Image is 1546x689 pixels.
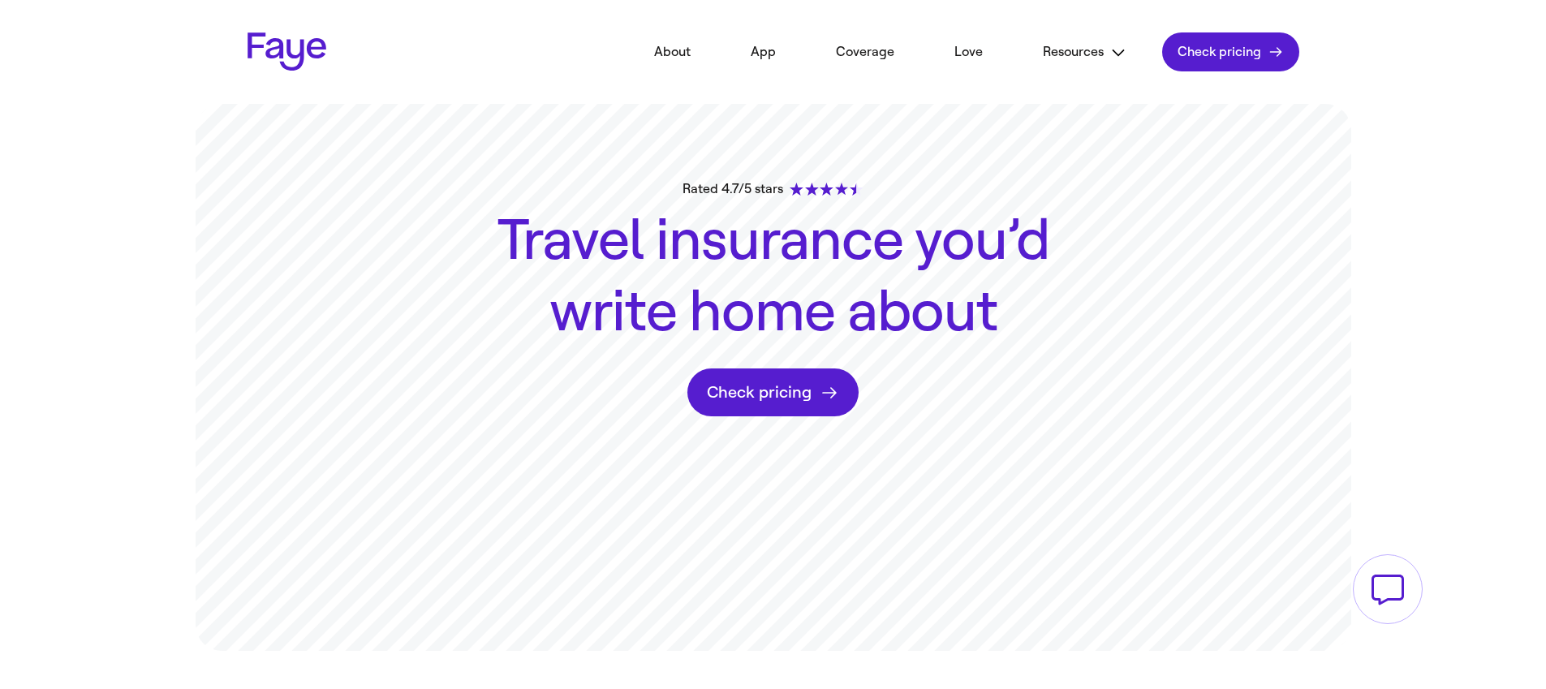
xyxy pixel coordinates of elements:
div: Rated 4.7/5 stars [683,179,863,199]
a: Check pricing [1162,32,1298,71]
h1: Travel insurance you’d write home about [481,205,1066,347]
a: App [726,34,800,70]
button: Resources [1018,34,1151,71]
a: Coverage [812,34,919,70]
a: Check pricing [687,368,859,416]
a: Faye Logo [248,32,327,71]
a: About [630,34,715,70]
a: Love [930,34,1007,70]
button: Chat Support [1532,675,1533,676]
